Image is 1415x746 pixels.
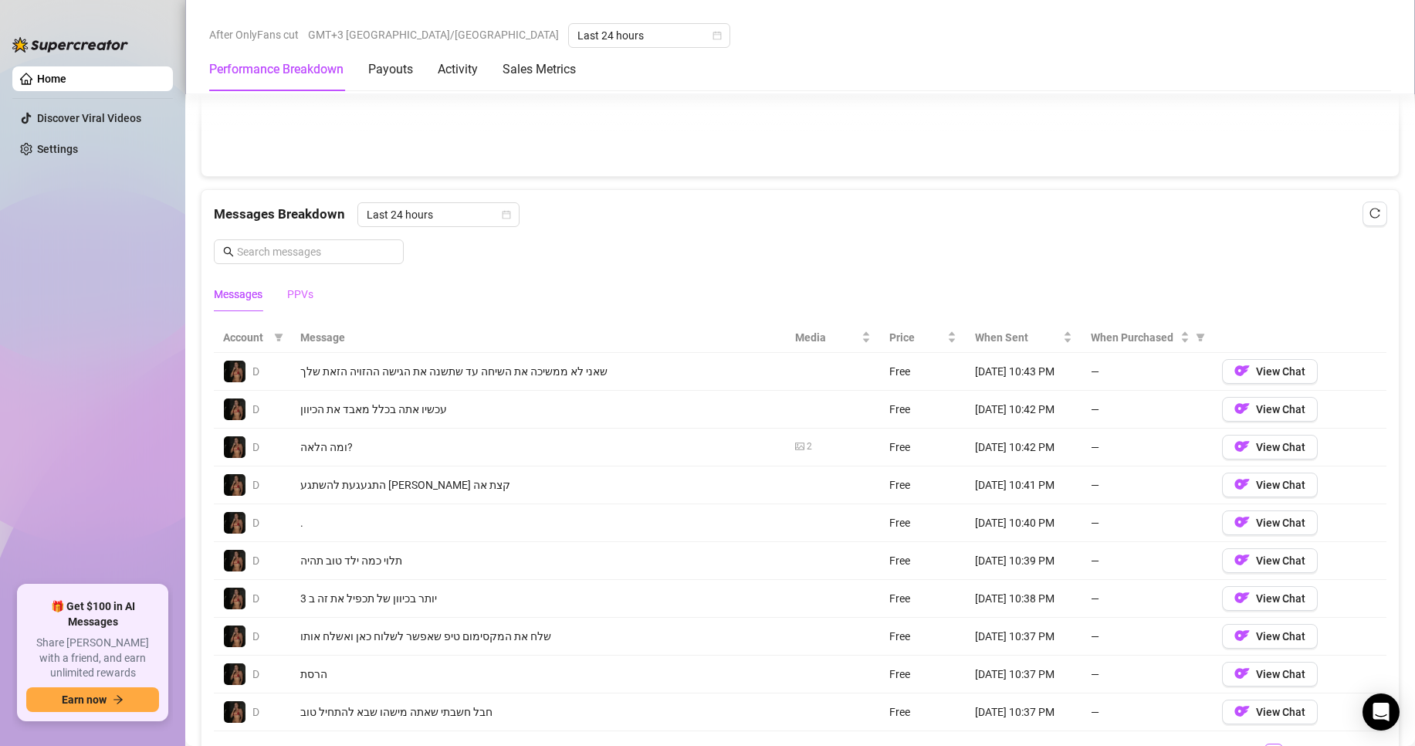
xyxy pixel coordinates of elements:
[223,329,268,346] span: Account
[975,329,1060,346] span: When Sent
[880,580,966,618] td: Free
[1082,693,1213,731] td: —
[1256,630,1305,643] span: View Chat
[1234,439,1250,454] img: OF
[209,23,299,46] span: After OnlyFans cut
[26,687,159,712] button: Earn nowarrow-right
[367,203,510,226] span: Last 24 hours
[966,580,1082,618] td: [DATE] 10:38 PM
[1082,656,1213,693] td: —
[271,326,286,349] span: filter
[1082,618,1213,656] td: —
[966,618,1082,656] td: [DATE] 10:37 PM
[577,24,721,47] span: Last 24 hours
[224,512,245,534] img: D
[880,656,966,693] td: Free
[300,590,777,607] div: יותר בכיוון של תכפיל את זה ב 3
[880,391,966,429] td: Free
[880,618,966,656] td: Free
[1222,435,1318,459] button: OFView Chat
[1222,397,1318,422] button: OFView Chat
[438,60,478,79] div: Activity
[1222,709,1318,721] a: OFView Chat
[1082,504,1213,542] td: —
[12,37,128,53] img: logo-BBDzfeDw.svg
[224,550,245,571] img: D
[37,112,141,124] a: Discover Viral Videos
[224,701,245,723] img: D
[1091,329,1177,346] span: When Purchased
[308,23,559,46] span: GMT+3 [GEOGRAPHIC_DATA]/[GEOGRAPHIC_DATA]
[1256,554,1305,567] span: View Chat
[889,329,944,346] span: Price
[300,666,777,683] div: הרסת
[795,329,858,346] span: Media
[209,60,344,79] div: Performance Breakdown
[1234,628,1250,643] img: OF
[1234,552,1250,568] img: OF
[1256,706,1305,718] span: View Chat
[1256,479,1305,491] span: View Chat
[1234,666,1250,681] img: OF
[287,286,313,303] div: PPVs
[1222,662,1318,687] button: OFView Chat
[1082,542,1213,580] td: —
[1222,595,1318,608] a: OFView Chat
[252,668,259,680] span: D
[223,246,234,257] span: search
[786,323,880,353] th: Media
[1222,473,1318,497] button: OFView Chat
[252,706,259,718] span: D
[224,361,245,382] img: D
[1222,444,1318,456] a: OFView Chat
[291,323,786,353] th: Message
[1082,323,1213,353] th: When Purchased
[966,542,1082,580] td: [DATE] 10:39 PM
[224,398,245,420] img: D
[1222,558,1318,570] a: OFView Chat
[300,439,777,456] div: ומה הלאה?
[224,474,245,496] img: D
[1222,482,1318,494] a: OFView Chat
[807,439,812,454] div: 2
[214,286,262,303] div: Messages
[880,323,966,353] th: Price
[224,663,245,685] img: D
[966,656,1082,693] td: [DATE] 10:37 PM
[300,552,777,569] div: תלוי כמה ילד טוב תהיה
[1256,365,1305,378] span: View Chat
[252,479,259,491] span: D
[274,333,283,342] span: filter
[300,704,777,721] div: חבל חשבתי שאתה מישהו שבא להתחיל טוב
[1222,359,1318,384] button: OFView Chat
[880,693,966,731] td: Free
[1222,510,1318,535] button: OFView Chat
[1222,633,1318,646] a: OFView Chat
[713,31,722,40] span: calendar
[1193,326,1208,349] span: filter
[1234,363,1250,378] img: OF
[503,60,576,79] div: Sales Metrics
[1222,548,1318,573] button: OFView Chat
[252,630,259,643] span: D
[1256,441,1305,453] span: View Chat
[1256,592,1305,605] span: View Chat
[252,554,259,567] span: D
[224,436,245,458] img: D
[1222,406,1318,419] a: OFView Chat
[1082,429,1213,466] td: —
[1363,693,1400,731] div: Open Intercom Messenger
[966,429,1082,466] td: [DATE] 10:42 PM
[966,693,1082,731] td: [DATE] 10:37 PM
[37,73,66,85] a: Home
[237,243,394,260] input: Search messages
[224,626,245,647] img: D
[880,542,966,580] td: Free
[880,353,966,391] td: Free
[224,588,245,609] img: D
[1234,476,1250,492] img: OF
[880,504,966,542] td: Free
[1082,466,1213,504] td: —
[1234,401,1250,416] img: OF
[252,365,259,378] span: D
